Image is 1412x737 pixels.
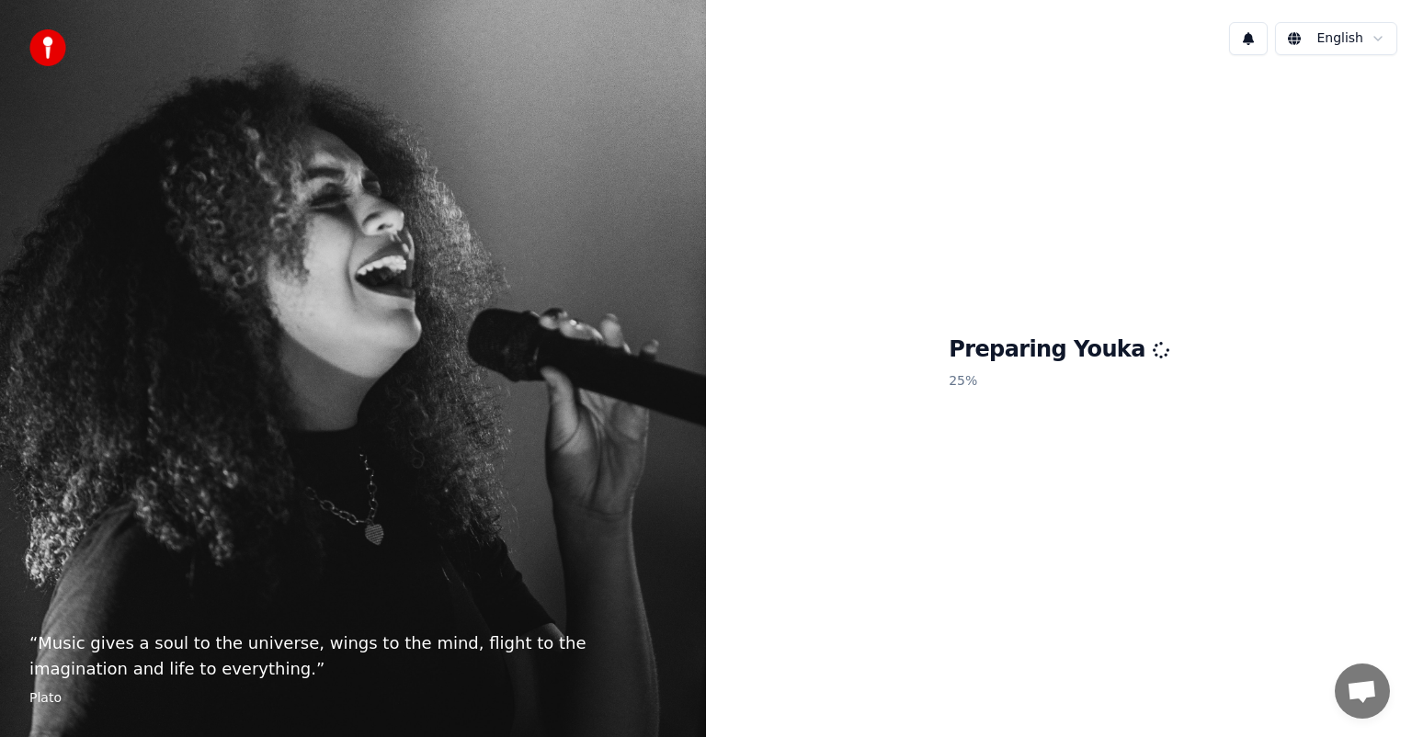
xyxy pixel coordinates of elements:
div: Otevřený chat [1335,663,1390,719]
p: 25 % [949,365,1169,398]
p: “ Music gives a soul to the universe, wings to the mind, flight to the imagination and life to ev... [29,630,677,682]
img: youka [29,29,66,66]
h1: Preparing Youka [949,335,1169,365]
footer: Plato [29,689,677,708]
